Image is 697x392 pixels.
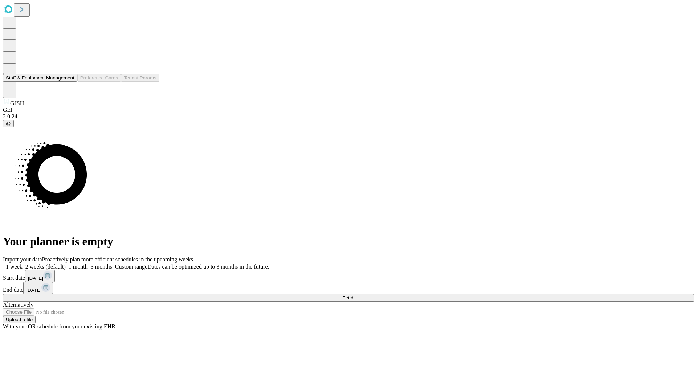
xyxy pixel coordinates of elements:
button: Preference Cards [77,74,121,82]
span: Fetch [342,295,354,301]
span: 1 week [6,264,23,270]
button: Tenant Params [121,74,159,82]
span: 1 month [69,264,88,270]
span: 3 months [91,264,112,270]
button: [DATE] [23,282,53,294]
span: [DATE] [28,275,43,281]
span: Dates can be optimized up to 3 months in the future. [147,264,269,270]
div: GEI [3,107,694,113]
button: [DATE] [25,270,55,282]
span: With your OR schedule from your existing EHR [3,323,115,330]
span: @ [6,121,11,126]
span: Proactively plan more efficient schedules in the upcoming weeks. [42,256,195,262]
div: 2.0.241 [3,113,694,120]
span: 2 weeks (default) [25,264,66,270]
button: Fetch [3,294,694,302]
span: [DATE] [26,287,41,293]
span: GJSH [10,100,24,106]
button: @ [3,120,14,127]
span: Custom range [115,264,147,270]
span: Import your data [3,256,42,262]
h1: Your planner is empty [3,235,694,248]
span: Alternatively [3,302,33,308]
div: Start date [3,270,694,282]
button: Staff & Equipment Management [3,74,77,82]
button: Upload a file [3,316,36,323]
div: End date [3,282,694,294]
